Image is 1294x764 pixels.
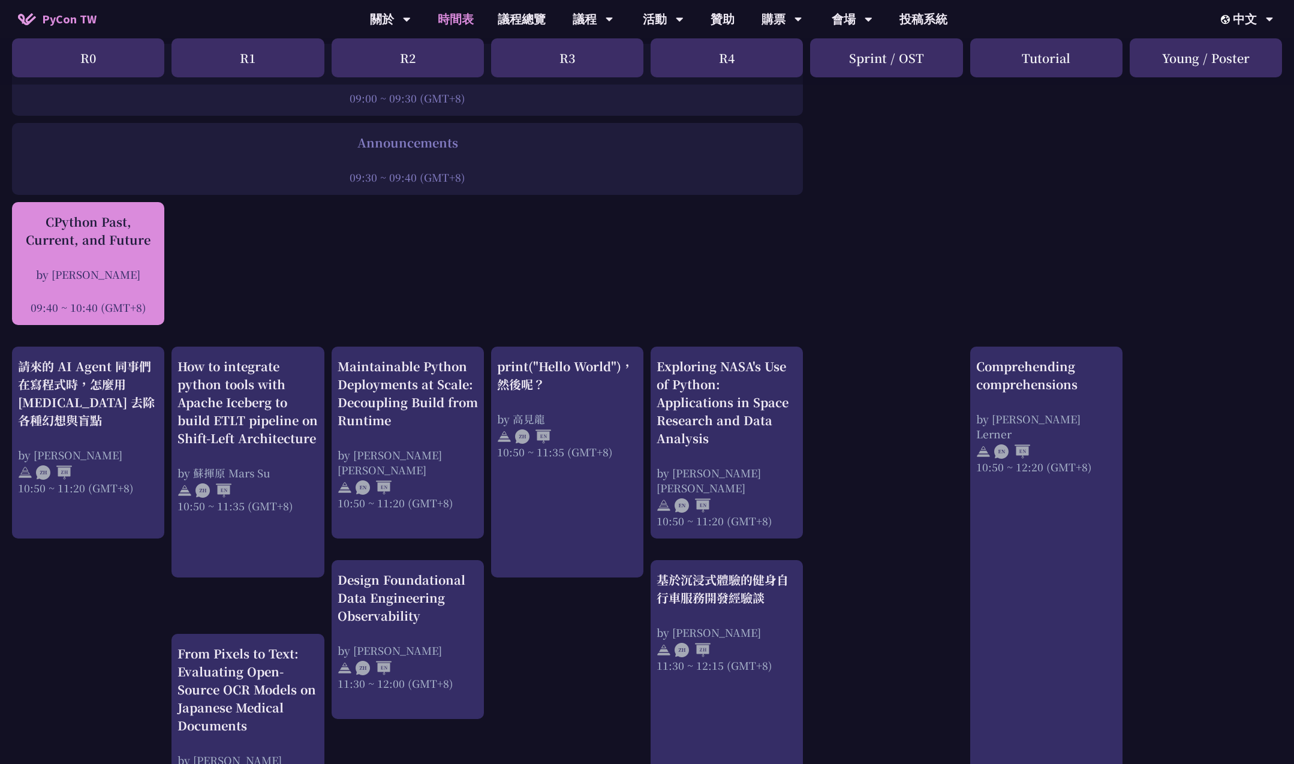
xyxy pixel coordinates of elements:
div: by [PERSON_NAME] [18,447,158,462]
div: Young / Poster [1130,38,1282,77]
img: ZHZH.38617ef.svg [675,643,711,657]
a: How to integrate python tools with Apache Iceberg to build ETLT pipeline on Shift-Left Architectu... [177,357,318,567]
img: svg+xml;base64,PHN2ZyB4bWxucz0iaHR0cDovL3d3dy53My5vcmcvMjAwMC9zdmciIHdpZHRoPSIyNCIgaGVpZ2h0PSIyNC... [976,444,991,459]
img: svg+xml;base64,PHN2ZyB4bWxucz0iaHR0cDovL3d3dy53My5vcmcvMjAwMC9zdmciIHdpZHRoPSIyNCIgaGVpZ2h0PSIyNC... [338,661,352,675]
img: ZHEN.371966e.svg [195,483,231,498]
div: Maintainable Python Deployments at Scale: Decoupling Build from Runtime [338,357,478,429]
img: svg+xml;base64,PHN2ZyB4bWxucz0iaHR0cDovL3d3dy53My5vcmcvMjAwMC9zdmciIHdpZHRoPSIyNCIgaGVpZ2h0PSIyNC... [497,429,511,444]
div: R1 [171,38,324,77]
div: CPython Past, Current, and Future [18,213,158,249]
div: by [PERSON_NAME] [338,643,478,658]
div: 基於沉浸式體驗的健身自行車服務開發經驗談 [657,571,797,607]
div: Design Foundational Data Engineering Observability [338,571,478,625]
img: svg+xml;base64,PHN2ZyB4bWxucz0iaHR0cDovL3d3dy53My5vcmcvMjAwMC9zdmciIHdpZHRoPSIyNCIgaGVpZ2h0PSIyNC... [18,465,32,480]
div: 09:00 ~ 09:30 (GMT+8) [18,91,797,106]
a: Exploring NASA's Use of Python: Applications in Space Research and Data Analysis by [PERSON_NAME]... [657,357,797,528]
div: Tutorial [970,38,1123,77]
img: ZHEN.371966e.svg [356,661,392,675]
img: Locale Icon [1221,15,1233,24]
a: Maintainable Python Deployments at Scale: Decoupling Build from Runtime by [PERSON_NAME] [PERSON_... [338,357,478,528]
div: 10:50 ~ 11:35 (GMT+8) [497,444,637,459]
div: Exploring NASA's Use of Python: Applications in Space Research and Data Analysis [657,357,797,447]
div: 09:40 ~ 10:40 (GMT+8) [18,300,158,315]
img: ENEN.5a408d1.svg [675,498,711,513]
a: print("Hello World")，然後呢？ by 高見龍 10:50 ~ 11:35 (GMT+8) [497,357,637,567]
div: by [PERSON_NAME] [PERSON_NAME] [338,447,478,477]
img: ZHZH.38617ef.svg [36,465,72,480]
img: ENEN.5a408d1.svg [994,444,1030,459]
div: print("Hello World")，然後呢？ [497,357,637,393]
div: 11:30 ~ 12:00 (GMT+8) [338,676,478,691]
div: by [PERSON_NAME] Lerner [976,411,1117,441]
div: by 高見龍 [497,411,637,426]
div: by [PERSON_NAME] [PERSON_NAME] [657,465,797,495]
div: R0 [12,38,164,77]
img: svg+xml;base64,PHN2ZyB4bWxucz0iaHR0cDovL3d3dy53My5vcmcvMjAwMC9zdmciIHdpZHRoPSIyNCIgaGVpZ2h0PSIyNC... [657,643,671,657]
a: CPython Past, Current, and Future by [PERSON_NAME] 09:40 ~ 10:40 (GMT+8) [18,213,158,315]
div: 10:50 ~ 11:20 (GMT+8) [657,513,797,528]
div: R3 [491,38,643,77]
div: 10:50 ~ 11:35 (GMT+8) [177,498,318,513]
img: ENEN.5a408d1.svg [356,480,392,495]
div: Sprint / OST [810,38,962,77]
div: 請來的 AI Agent 同事們在寫程式時，怎麼用 [MEDICAL_DATA] 去除各種幻想與盲點 [18,357,158,429]
img: Home icon of PyCon TW 2025 [18,13,36,25]
span: PyCon TW [42,10,97,28]
div: Announcements [18,134,797,152]
div: R2 [332,38,484,77]
div: 10:50 ~ 11:20 (GMT+8) [338,495,478,510]
img: ZHEN.371966e.svg [515,429,551,444]
div: 10:50 ~ 11:20 (GMT+8) [18,480,158,495]
div: How to integrate python tools with Apache Iceberg to build ETLT pipeline on Shift-Left Architecture [177,357,318,447]
a: PyCon TW [6,4,109,34]
div: 09:30 ~ 09:40 (GMT+8) [18,170,797,185]
img: svg+xml;base64,PHN2ZyB4bWxucz0iaHR0cDovL3d3dy53My5vcmcvMjAwMC9zdmciIHdpZHRoPSIyNCIgaGVpZ2h0PSIyNC... [657,498,671,513]
a: 請來的 AI Agent 同事們在寫程式時，怎麼用 [MEDICAL_DATA] 去除各種幻想與盲點 by [PERSON_NAME] 10:50 ~ 11:20 (GMT+8) [18,357,158,528]
a: Design Foundational Data Engineering Observability by [PERSON_NAME] 11:30 ~ 12:00 (GMT+8) [338,571,478,709]
div: From Pixels to Text: Evaluating Open-Source OCR Models on Japanese Medical Documents [177,645,318,735]
img: svg+xml;base64,PHN2ZyB4bWxucz0iaHR0cDovL3d3dy53My5vcmcvMjAwMC9zdmciIHdpZHRoPSIyNCIgaGVpZ2h0PSIyNC... [177,483,192,498]
div: 11:30 ~ 12:15 (GMT+8) [657,658,797,673]
div: 10:50 ~ 12:20 (GMT+8) [976,459,1117,474]
div: by [PERSON_NAME] [657,625,797,640]
div: Comprehending comprehensions [976,357,1117,393]
div: R4 [651,38,803,77]
div: by 蘇揮原 Mars Su [177,465,318,480]
img: svg+xml;base64,PHN2ZyB4bWxucz0iaHR0cDovL3d3dy53My5vcmcvMjAwMC9zdmciIHdpZHRoPSIyNCIgaGVpZ2h0PSIyNC... [338,480,352,495]
div: by [PERSON_NAME] [18,267,158,282]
